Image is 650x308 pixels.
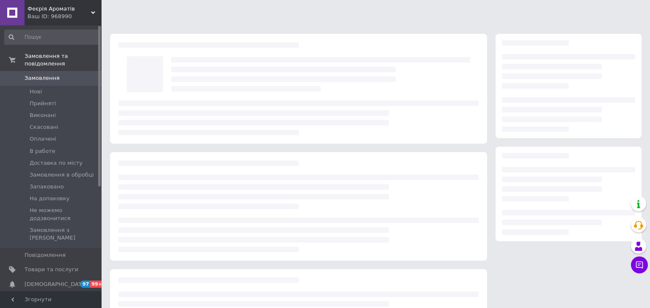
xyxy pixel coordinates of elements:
[30,147,55,155] span: В работе
[28,13,102,20] div: Ваш ID: 968990
[30,171,94,179] span: Замовлення в обробці
[30,100,56,107] span: Прийняті
[30,183,64,191] span: Запаковано
[90,281,104,288] span: 99+
[25,52,102,68] span: Замовлення та повідомлення
[30,135,56,143] span: Оплачені
[30,226,99,242] span: Замовлення з [PERSON_NAME]
[25,281,87,288] span: [DEMOGRAPHIC_DATA]
[30,195,69,202] span: На допаковку
[80,281,90,288] span: 97
[25,74,60,82] span: Замовлення
[25,266,78,273] span: Товари та послуги
[25,251,66,259] span: Повідомлення
[28,5,91,13] span: Феєрія Ароматів
[631,256,648,273] button: Чат з покупцем
[30,159,83,167] span: Доставка по місту
[4,30,100,45] input: Пошук
[30,88,42,95] span: Нові
[30,207,99,222] span: Не можемо додзвонитися
[30,112,56,119] span: Виконані
[30,123,58,131] span: Скасовані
